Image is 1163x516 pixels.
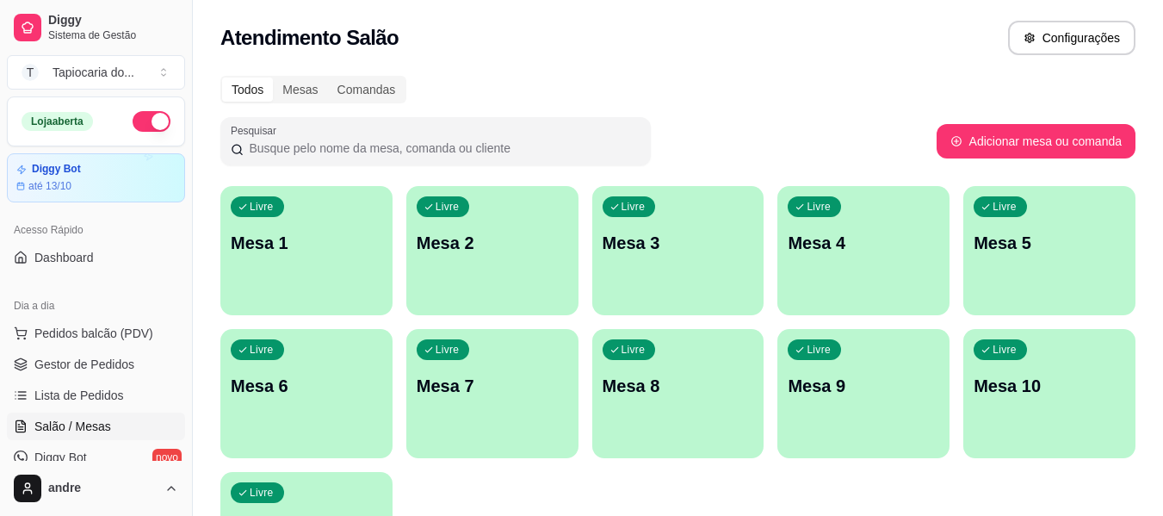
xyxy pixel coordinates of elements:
[231,374,382,398] p: Mesa 6
[231,123,282,138] label: Pesquisar
[7,244,185,271] a: Dashboard
[34,418,111,435] span: Salão / Mesas
[7,153,185,202] a: Diggy Botaté 13/10
[417,231,568,255] p: Mesa 2
[963,329,1135,458] button: LivreMesa 10
[32,163,81,176] article: Diggy Bot
[622,343,646,357] p: Livre
[53,64,134,81] div: Tapiocaria do ...
[7,292,185,320] div: Dia a dia
[807,200,831,214] p: Livre
[250,486,274,500] p: Livre
[250,343,274,357] p: Livre
[592,186,764,315] button: LivreMesa 3
[603,374,754,398] p: Mesa 8
[406,186,578,315] button: LivreMesa 2
[133,111,170,132] button: Alterar Status
[28,179,71,193] article: até 13/10
[48,13,178,28] span: Diggy
[231,231,382,255] p: Mesa 1
[592,329,764,458] button: LivreMesa 8
[417,374,568,398] p: Mesa 7
[244,140,640,157] input: Pesquisar
[22,112,93,131] div: Loja aberta
[937,124,1135,159] button: Adicionar mesa ou comanda
[993,343,1017,357] p: Livre
[7,55,185,90] button: Select a team
[222,78,273,102] div: Todos
[34,356,134,373] span: Gestor de Pedidos
[622,200,646,214] p: Livre
[974,374,1125,398] p: Mesa 10
[220,329,393,458] button: LivreMesa 6
[34,449,87,466] span: Diggy Bot
[220,24,399,52] h2: Atendimento Salão
[328,78,405,102] div: Comandas
[963,186,1135,315] button: LivreMesa 5
[1008,21,1135,55] button: Configurações
[436,343,460,357] p: Livre
[807,343,831,357] p: Livre
[34,387,124,404] span: Lista de Pedidos
[220,186,393,315] button: LivreMesa 1
[48,481,158,496] span: andre
[34,249,94,266] span: Dashboard
[7,413,185,440] a: Salão / Mesas
[48,28,178,42] span: Sistema de Gestão
[788,231,939,255] p: Mesa 4
[7,7,185,48] a: DiggySistema de Gestão
[993,200,1017,214] p: Livre
[777,186,950,315] button: LivreMesa 4
[788,374,939,398] p: Mesa 9
[406,329,578,458] button: LivreMesa 7
[250,200,274,214] p: Livre
[7,320,185,347] button: Pedidos balcão (PDV)
[7,444,185,471] a: Diggy Botnovo
[436,200,460,214] p: Livre
[22,64,39,81] span: T
[7,351,185,378] a: Gestor de Pedidos
[7,468,185,509] button: andre
[273,78,327,102] div: Mesas
[974,231,1125,255] p: Mesa 5
[777,329,950,458] button: LivreMesa 9
[34,325,153,342] span: Pedidos balcão (PDV)
[7,216,185,244] div: Acesso Rápido
[7,382,185,409] a: Lista de Pedidos
[603,231,754,255] p: Mesa 3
